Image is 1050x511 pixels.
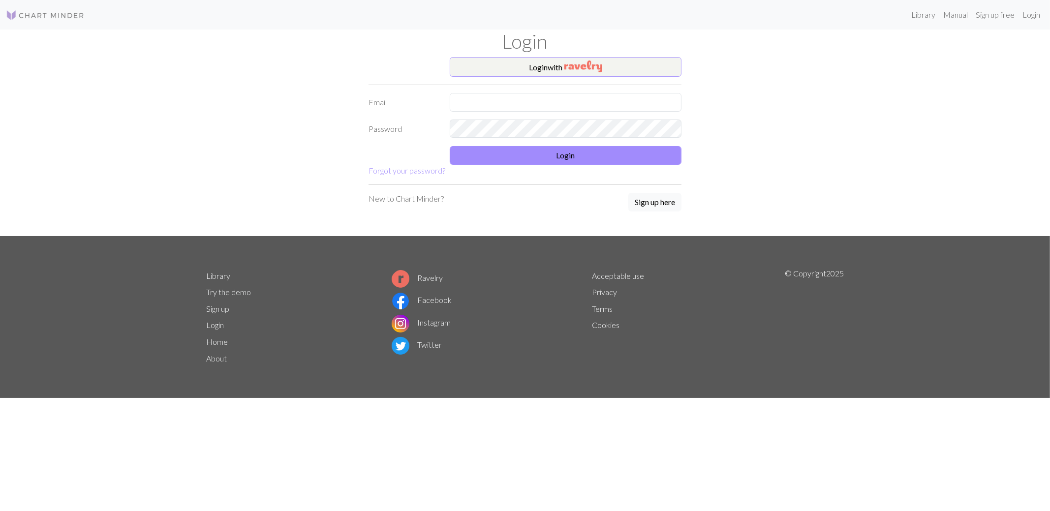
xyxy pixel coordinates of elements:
[592,304,613,313] a: Terms
[206,271,230,280] a: Library
[206,354,227,363] a: About
[1019,5,1044,25] a: Login
[392,337,409,355] img: Twitter logo
[392,273,443,282] a: Ravelry
[369,193,444,205] p: New to Chart Minder?
[450,57,681,77] button: Loginwith
[450,146,681,165] button: Login
[363,120,444,138] label: Password
[592,287,617,297] a: Privacy
[972,5,1019,25] a: Sign up free
[200,30,850,53] h1: Login
[628,193,681,212] a: Sign up here
[392,292,409,310] img: Facebook logo
[392,318,451,327] a: Instagram
[206,337,228,346] a: Home
[392,315,409,332] img: Instagram logo
[907,5,939,25] a: Library
[628,193,681,211] button: Sign up here
[369,166,445,175] a: Forgot your password?
[392,270,409,288] img: Ravelry logo
[6,9,85,21] img: Logo
[939,5,972,25] a: Manual
[592,320,619,330] a: Cookies
[206,304,229,313] a: Sign up
[392,295,452,304] a: Facebook
[363,93,444,112] label: Email
[592,271,644,280] a: Acceptable use
[785,268,844,367] p: © Copyright 2025
[206,287,251,297] a: Try the demo
[392,340,442,349] a: Twitter
[564,60,602,72] img: Ravelry
[206,320,224,330] a: Login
